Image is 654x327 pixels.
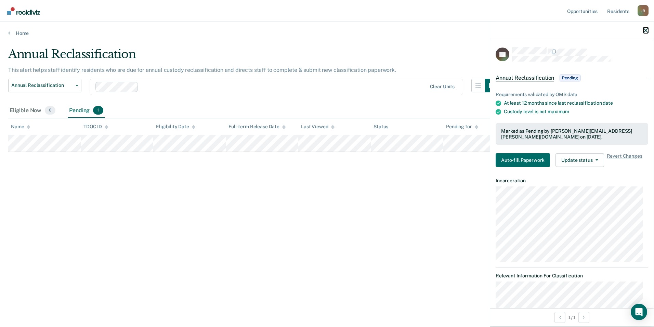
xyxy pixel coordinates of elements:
div: Requirements validated by OMS data [496,92,648,97]
div: Name [11,124,30,130]
span: Annual Reclassification [11,82,73,88]
span: date [603,100,613,106]
div: Pending [68,103,104,118]
img: Recidiviz [7,7,40,15]
div: Open Intercom Messenger [631,304,647,320]
span: Pending [560,75,580,81]
div: 1 / 1 [490,308,654,326]
p: This alert helps staff identify residents who are due for annual custody reclassification and dir... [8,67,396,73]
div: Last Viewed [301,124,334,130]
div: Marked as Pending by [PERSON_NAME][EMAIL_ADDRESS][PERSON_NAME][DOMAIN_NAME] on [DATE]. [501,128,643,140]
button: Previous Opportunity [554,312,565,323]
dt: Relevant Information For Classification [496,273,648,279]
div: Pending for [446,124,478,130]
div: Annual Reclassification [8,47,499,67]
div: Eligibility Date [156,124,195,130]
button: Update status [555,153,604,167]
div: At least 12 months since last reclassification [504,100,648,106]
div: TDOC ID [83,124,108,130]
button: Next Opportunity [578,312,589,323]
div: Eligible Now [8,103,57,118]
span: Annual Reclassification [496,75,554,81]
span: 0 [45,106,55,115]
dt: Incarceration [496,178,648,184]
span: maximum [548,109,569,114]
div: Annual ReclassificationPending [490,67,654,89]
span: Revert Changes [607,153,642,167]
span: 1 [93,106,103,115]
a: Navigate to form link [496,153,553,167]
button: Auto-fill Paperwork [496,153,550,167]
div: Status [374,124,388,130]
a: Home [8,30,646,36]
div: Full-term Release Date [228,124,286,130]
button: Profile dropdown button [638,5,649,16]
div: Custody level is not [504,109,648,115]
div: Clear units [430,84,455,90]
div: J R [638,5,649,16]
